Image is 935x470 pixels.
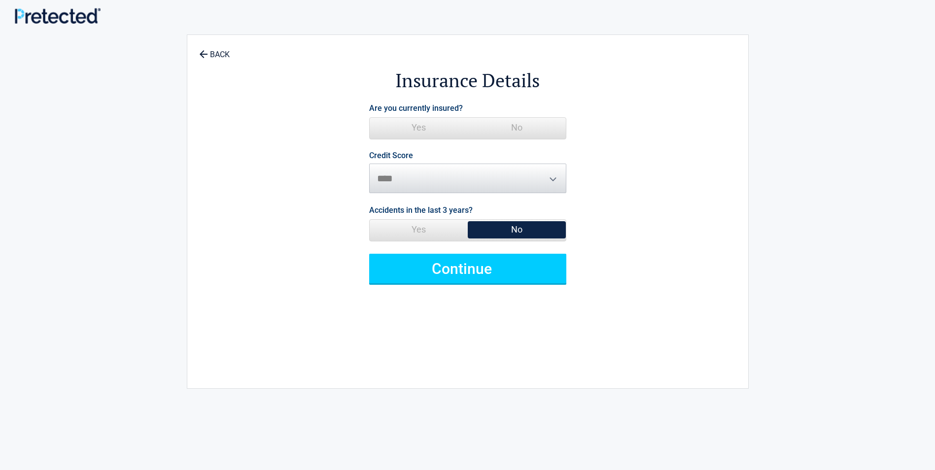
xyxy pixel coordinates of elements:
[15,8,101,23] img: Main Logo
[369,254,566,283] button: Continue
[369,101,463,115] label: Are you currently insured?
[468,118,566,137] span: No
[370,118,468,137] span: Yes
[369,203,473,217] label: Accidents in the last 3 years?
[370,220,468,239] span: Yes
[197,41,232,59] a: BACK
[242,68,694,93] h2: Insurance Details
[369,152,413,160] label: Credit Score
[468,220,566,239] span: No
